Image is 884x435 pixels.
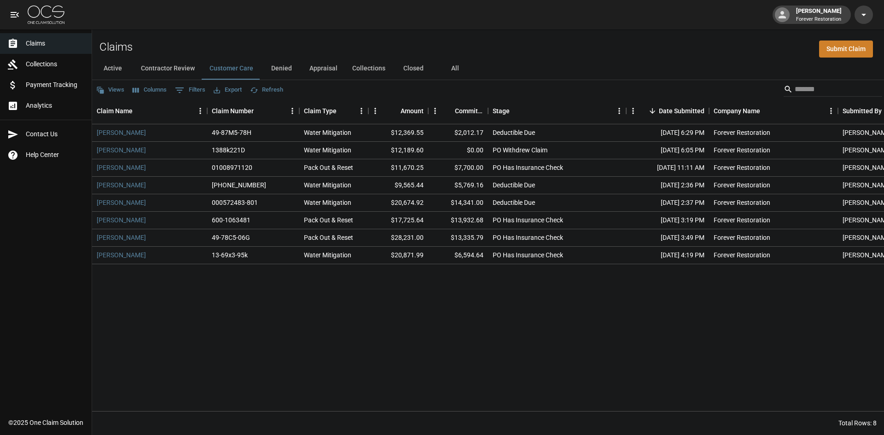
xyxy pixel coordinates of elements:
div: Forever Restoration [714,250,770,260]
button: Views [94,83,127,97]
div: Total Rows: 8 [838,418,877,428]
div: $12,369.55 [368,124,428,142]
a: [PERSON_NAME] [97,163,146,172]
div: $20,674.92 [368,194,428,212]
div: Water Mitigation [304,128,351,137]
div: 49-78C5-06G [212,233,250,242]
div: Stage [493,98,510,124]
div: $28,231.00 [368,229,428,247]
div: Amount [401,98,424,124]
div: Claim Name [92,98,207,124]
p: Forever Restoration [796,16,842,23]
span: Help Center [26,150,84,160]
div: $0.00 [428,142,488,159]
div: PO Has Insurance Check [493,215,563,225]
div: dynamic tabs [92,58,884,80]
div: Company Name [709,98,838,124]
div: Deductible Due [493,128,535,137]
div: 1388k221D [212,145,245,155]
button: Sort [388,104,401,117]
a: [PERSON_NAME] [97,145,146,155]
div: $14,341.00 [428,194,488,212]
div: Search [784,82,882,99]
div: $13,932.68 [428,212,488,229]
a: [PERSON_NAME] [97,198,146,207]
div: Forever Restoration [714,145,770,155]
img: ocs-logo-white-transparent.png [28,6,64,24]
button: Menu [368,104,382,118]
a: [PERSON_NAME] [97,250,146,260]
div: Forever Restoration [714,215,770,225]
div: Claim Name [97,98,133,124]
button: All [434,58,476,80]
div: PO Has Insurance Check [493,250,563,260]
div: [DATE] 2:36 PM [626,177,709,194]
span: Claims [26,39,84,48]
div: Forever Restoration [714,128,770,137]
span: Payment Tracking [26,80,84,90]
div: Submitted By [843,98,882,124]
div: Claim Type [299,98,368,124]
button: Closed [393,58,434,80]
div: 13-69x3-95k [212,250,248,260]
div: Date Submitted [626,98,709,124]
div: $13,335.79 [428,229,488,247]
button: Menu [824,104,838,118]
div: [DATE] 11:11 AM [626,159,709,177]
button: Menu [612,104,626,118]
div: 01008971120 [212,163,252,172]
div: Deductible Due [493,198,535,207]
div: Forever Restoration [714,233,770,242]
span: Collections [26,59,84,69]
a: [PERSON_NAME] [97,215,146,225]
button: Sort [646,104,659,117]
div: 49-87M5-78H [212,128,251,137]
button: Menu [355,104,368,118]
button: Menu [428,104,442,118]
div: $20,871.99 [368,247,428,264]
button: Sort [510,104,523,117]
div: [DATE] 3:49 PM [626,229,709,247]
div: [DATE] 4:19 PM [626,247,709,264]
button: Show filters [173,83,208,98]
button: Menu [626,104,640,118]
div: Claim Number [212,98,254,124]
button: Appraisal [302,58,345,80]
div: Pack Out & Reset [304,163,353,172]
div: [PERSON_NAME] [792,6,845,23]
button: Menu [193,104,207,118]
div: Company Name [714,98,760,124]
button: Denied [261,58,302,80]
div: Forever Restoration [714,180,770,190]
div: $17,725.64 [368,212,428,229]
button: Sort [254,104,267,117]
div: PO Withdrew Claim [493,145,547,155]
button: Menu [285,104,299,118]
div: Pack Out & Reset [304,215,353,225]
div: PO Has Insurance Check [493,233,563,242]
div: Water Mitigation [304,145,351,155]
button: Sort [760,104,773,117]
a: Submit Claim [819,41,873,58]
a: [PERSON_NAME] [97,233,146,242]
div: Water Mitigation [304,198,351,207]
div: Deductible Due [493,180,535,190]
div: [DATE] 3:19 PM [626,212,709,229]
div: $11,670.25 [368,159,428,177]
div: [DATE] 6:29 PM [626,124,709,142]
div: Pack Out & Reset [304,233,353,242]
a: [PERSON_NAME] [97,180,146,190]
div: 000572483-801 [212,198,258,207]
div: Date Submitted [659,98,704,124]
div: $5,769.16 [428,177,488,194]
div: Committed Amount [428,98,488,124]
div: $2,012.17 [428,124,488,142]
div: [DATE] 2:37 PM [626,194,709,212]
button: Customer Care [202,58,261,80]
div: Committed Amount [455,98,483,124]
button: Contractor Review [134,58,202,80]
button: Select columns [130,83,169,97]
div: Forever Restoration [714,163,770,172]
div: Stage [488,98,626,124]
div: Water Mitigation [304,250,351,260]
